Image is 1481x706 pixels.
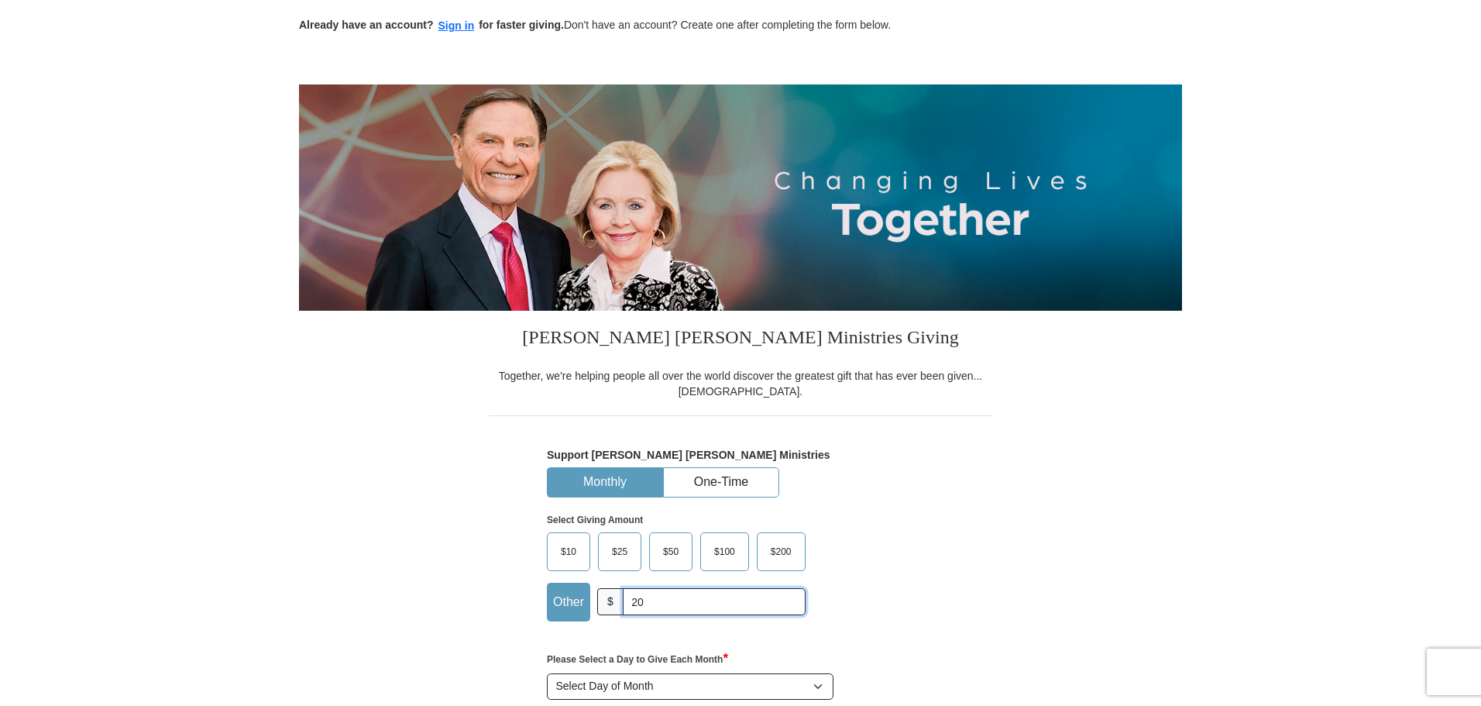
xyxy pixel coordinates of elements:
input: Other Amount [623,588,806,615]
strong: Please Select a Day to Give Each Month [547,654,728,665]
div: Together, we're helping people all over the world discover the greatest gift that has ever been g... [489,368,992,399]
label: Other [548,584,589,621]
span: $10 [553,540,584,563]
h3: [PERSON_NAME] [PERSON_NAME] Ministries Giving [489,311,992,368]
p: Don't have an account? Create one after completing the form below. [299,17,1182,35]
button: Monthly [548,468,662,497]
h5: Support [PERSON_NAME] [PERSON_NAME] Ministries [547,449,934,462]
span: $ [597,588,624,615]
strong: Select Giving Amount [547,515,643,525]
button: Sign in [434,17,479,35]
span: $25 [604,540,635,563]
span: $200 [763,540,799,563]
span: $50 [655,540,686,563]
button: One-Time [664,468,778,497]
strong: Already have an account? for faster giving. [299,19,564,31]
span: $100 [706,540,743,563]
